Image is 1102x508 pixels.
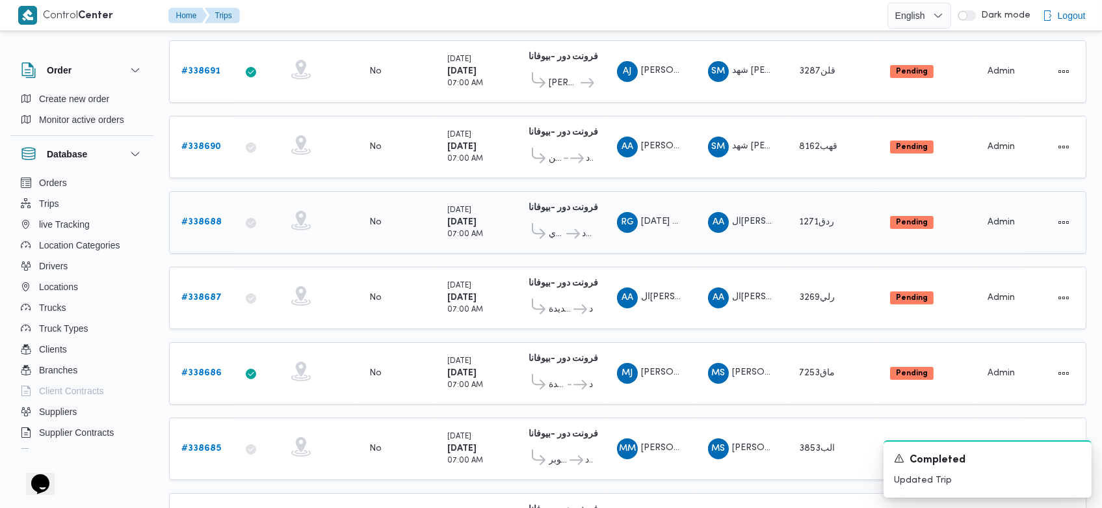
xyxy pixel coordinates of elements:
[39,279,78,295] span: Locations
[713,287,724,308] span: AA
[18,6,37,25] img: X8yXhbKr1z7QwAAAABJRU5ErkJggg==
[181,293,222,302] b: # 338687
[16,214,148,235] button: live Tracking
[732,217,815,226] span: ال[PERSON_NAME]
[21,62,143,78] button: Order
[447,293,477,302] b: [DATE]
[708,287,729,308] div: Alsaid Ahmad Alsaid Ibrahem
[711,363,725,384] span: MS
[549,453,568,468] span: قسم أول 6 أكتوبر
[16,276,148,297] button: Locations
[369,368,382,379] div: No
[39,300,66,315] span: Trucks
[732,66,902,75] span: شهد [PERSON_NAME] [PERSON_NAME]
[39,91,109,107] span: Create new order
[16,443,148,464] button: Devices
[641,217,770,226] span: [DATE] غريب [PERSON_NAME]
[988,67,1015,75] span: Admin
[369,217,382,228] div: No
[988,142,1015,151] span: Admin
[708,137,729,157] div: Shahad Mustfi Ahmad Abadah Abas Hamodah
[549,75,579,91] span: [PERSON_NAME]
[549,377,566,393] span: قسم مصر الجديدة
[447,457,483,464] small: 07:00 AM
[890,367,934,380] span: Pending
[732,142,902,150] span: شهد [PERSON_NAME] [PERSON_NAME]
[708,438,729,459] div: Muhammad Slah Abadalltaif Alshrif
[799,369,835,377] span: ماق7253
[369,443,382,455] div: No
[16,172,148,193] button: Orders
[896,219,928,226] b: Pending
[617,61,638,82] div: Ahmad Jmal Muhammad Mahmood Aljiazaoi
[732,368,806,377] span: [PERSON_NAME]
[16,318,148,339] button: Truck Types
[181,366,222,381] a: #338686
[623,61,631,82] span: AJ
[617,212,638,233] div: Rmdhan Ghrib Muhammad Abadallah
[39,196,59,211] span: Trips
[641,368,792,377] span: [PERSON_NAME] [PERSON_NAME]
[890,65,934,78] span: Pending
[896,294,928,302] b: Pending
[16,422,148,443] button: Supplier Contracts
[799,293,835,302] span: رلي3269
[369,292,382,304] div: No
[447,131,471,139] small: [DATE]
[1053,212,1074,233] button: Actions
[1058,8,1086,23] span: Logout
[1053,61,1074,82] button: Actions
[586,151,594,167] span: فرونت دور مسطرد
[13,456,55,495] iframe: chat widget
[799,142,837,151] span: قهب8162
[181,142,221,151] b: # 338690
[549,151,562,167] span: قسم عابدين
[10,172,153,454] div: Database
[529,279,598,287] b: فرونت دور -بيوفانا
[16,401,148,422] button: Suppliers
[447,369,477,377] b: [DATE]
[447,155,483,163] small: 07:00 AM
[181,64,220,79] a: #338691
[47,146,87,162] h3: Database
[890,216,934,229] span: Pending
[732,444,806,452] span: [PERSON_NAME]
[181,67,220,75] b: # 338691
[181,139,221,155] a: #338690
[39,341,67,357] span: Clients
[799,218,834,226] span: ردق1271
[529,53,598,61] b: فرونت دور -بيوفانا
[894,474,1081,487] p: Updated Trip
[39,362,77,378] span: Branches
[617,438,638,459] div: Muhammad Muharos AIshoar Ibrahem
[39,258,68,274] span: Drivers
[16,256,148,276] button: Drivers
[988,369,1015,377] span: Admin
[1053,287,1074,308] button: Actions
[641,142,738,150] span: [PERSON_NAME] نجدى
[447,306,483,314] small: 07:00 AM
[447,433,471,440] small: [DATE]
[39,425,114,440] span: Supplier Contracts
[585,453,594,468] span: فرونت دور مسطرد
[708,363,729,384] div: Muhammad Slah Abadalltaif Alshrif
[732,293,815,301] span: ال[PERSON_NAME]
[529,430,598,438] b: فرونت دور -بيوفانا
[988,218,1015,226] span: Admin
[447,56,471,63] small: [DATE]
[549,302,571,317] span: قسم أول القاهرة الجديدة
[369,141,382,153] div: No
[205,8,240,23] button: Trips
[181,290,222,306] a: #338687
[181,215,222,230] a: #338688
[447,207,471,214] small: [DATE]
[589,377,594,393] span: فرونت دور مسطرد
[79,11,114,21] b: Center
[447,231,483,238] small: 07:00 AM
[622,363,633,384] span: MJ
[16,235,148,256] button: Location Categories
[711,438,725,459] span: MS
[16,88,148,109] button: Create new order
[976,10,1030,21] span: Dark mode
[621,212,634,233] span: RG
